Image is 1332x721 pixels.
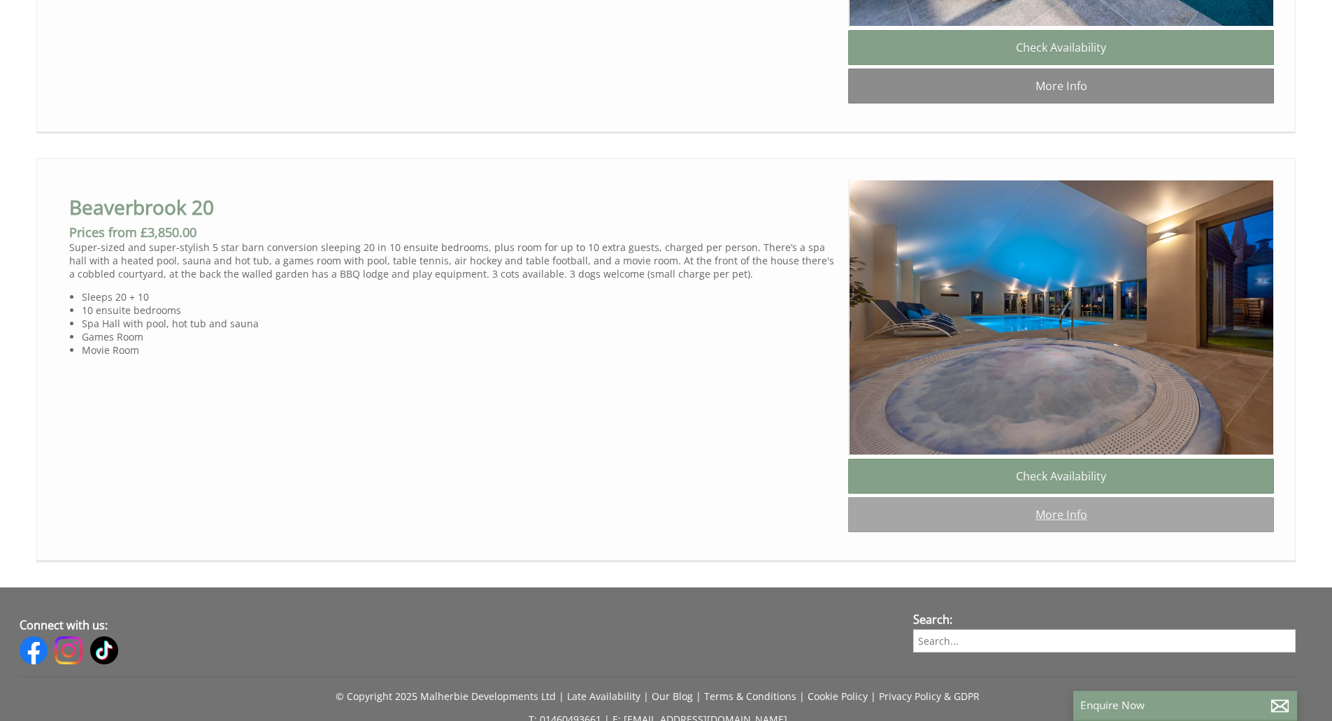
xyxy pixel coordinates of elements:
a: Cookie Policy [808,690,868,703]
li: Games Room [82,330,837,343]
a: Beaverbrook 20 [69,194,214,220]
h3: Connect with us: [20,618,887,633]
li: Sleeps 20 + 10 [82,290,837,304]
img: beaverbrook20-somerset-holiday-home-accomodation-sleeps-sleeping-28.original.jpg [849,180,1275,455]
h3: Search: [913,612,1296,627]
a: © Copyright 2025 Malherbie Developments Ltd [336,690,556,703]
h3: Prices from £3,850.00 [69,224,837,241]
a: More Info [848,69,1274,103]
img: Instagram [55,636,83,664]
span: | [871,690,876,703]
a: Check Availability [848,459,1274,494]
span: | [643,690,649,703]
li: Movie Room [82,343,837,357]
a: Late Availability [567,690,640,703]
a: Privacy Policy & GDPR [879,690,980,703]
p: Enquire Now [1080,698,1290,713]
a: Terms & Conditions [704,690,796,703]
p: Super-sized and super-stylish 5 star barn conversion sleeping 20 in 10 ensuite bedrooms, plus roo... [69,241,837,280]
span: | [799,690,805,703]
a: Our Blog [652,690,693,703]
a: More Info [848,497,1274,532]
img: Facebook [20,636,48,664]
li: 10 ensuite bedrooms [82,304,837,317]
span: | [559,690,564,703]
a: Check Availability [848,30,1274,65]
span: | [696,690,701,703]
input: Search... [913,629,1296,652]
img: Tiktok [90,636,118,664]
li: Spa Hall with pool, hot tub and sauna [82,317,837,330]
